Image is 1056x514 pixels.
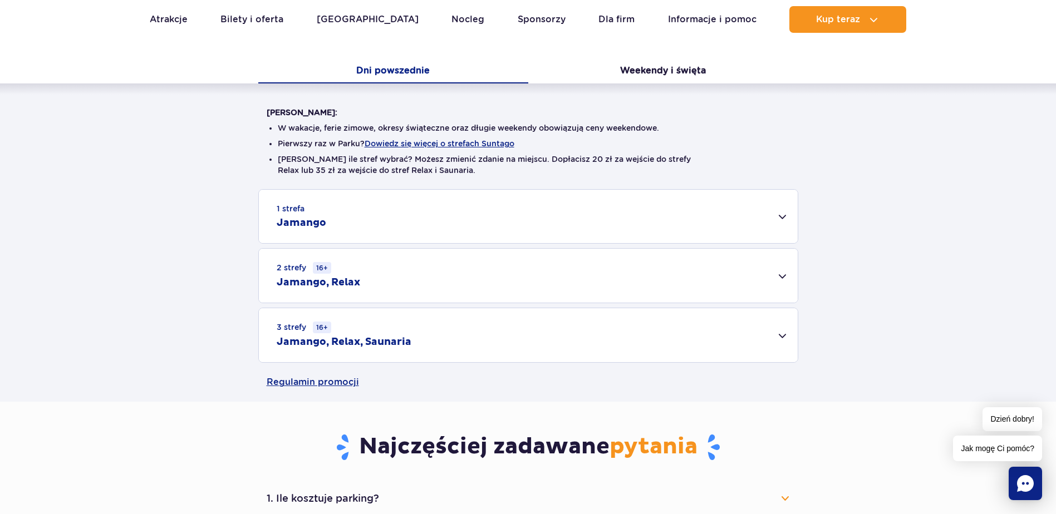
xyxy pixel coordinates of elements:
button: Dowiedz się więcej o strefach Suntago [365,139,514,148]
span: Dzień dobry! [983,407,1042,431]
a: Nocleg [451,6,484,33]
li: W wakacje, ferie zimowe, okresy świąteczne oraz długie weekendy obowiązują ceny weekendowe. [278,122,779,134]
a: Atrakcje [150,6,188,33]
button: Dni powszednie [258,60,528,83]
li: [PERSON_NAME] ile stref wybrać? Możesz zmienić zdanie na miejscu. Dopłacisz 20 zł za wejście do s... [278,154,779,176]
span: Kup teraz [816,14,860,24]
a: Bilety i oferta [220,6,283,33]
h2: Jamango, Relax [277,276,360,289]
button: Kup teraz [789,6,906,33]
h2: Jamango, Relax, Saunaria [277,335,411,349]
h3: Najczęściej zadawane [267,433,790,462]
a: Sponsorzy [518,6,566,33]
a: Informacje i pomoc [668,6,757,33]
span: Jak mogę Ci pomóc? [953,436,1042,461]
h2: Jamango [277,216,326,230]
small: 1 strefa [277,203,304,214]
span: pytania [610,433,698,461]
button: 1. Ile kosztuje parking? [267,486,790,511]
li: Pierwszy raz w Parku? [278,138,779,149]
strong: [PERSON_NAME]: [267,108,337,117]
a: Regulamin promocji [267,363,790,402]
button: Weekendy i święta [528,60,798,83]
small: 2 strefy [277,262,331,274]
small: 16+ [313,262,331,274]
div: Chat [1009,467,1042,500]
a: [GEOGRAPHIC_DATA] [317,6,419,33]
small: 16+ [313,322,331,333]
small: 3 strefy [277,322,331,333]
a: Dla firm [598,6,635,33]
